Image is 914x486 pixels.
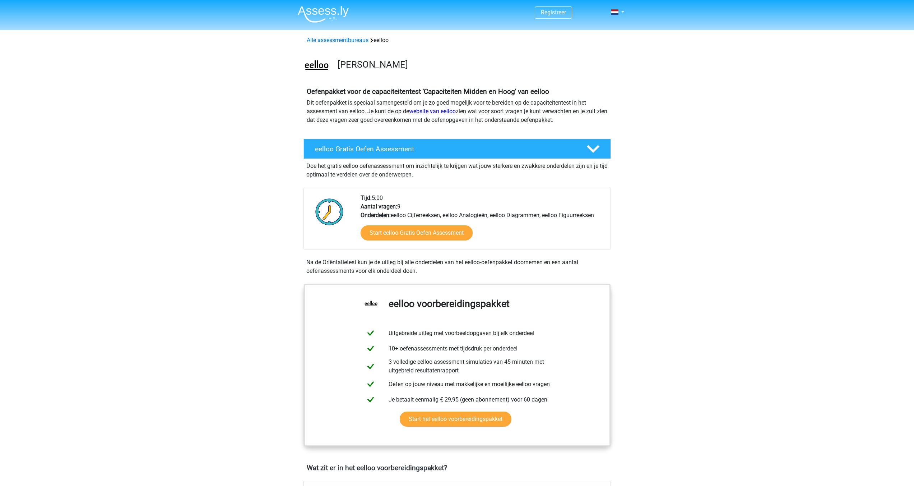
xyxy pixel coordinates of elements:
b: Onderdelen: [361,212,391,219]
h4: Wat zit er in het eelloo voorbereidingspakket? [307,464,608,472]
a: Alle assessmentbureaus [307,37,368,43]
a: website van eelloo [409,108,456,115]
div: Doe het gratis eelloo oefenassessment om inzichtelijk te krijgen wat jouw sterkere en zwakkere on... [303,159,611,179]
h4: eelloo Gratis Oefen Assessment [315,145,575,153]
div: eelloo [304,36,611,45]
b: Tijd: [361,194,372,201]
p: Dit oefenpakket is speciaal samengesteld om je zo goed mogelijk voor te bereiden op de capaciteit... [307,98,608,124]
a: Registreer [541,9,566,16]
img: Klok [311,194,348,230]
img: eelloo.png [304,53,329,79]
a: Start eelloo Gratis Oefen Assessment [361,225,473,240]
a: eelloo Gratis Oefen Assessment [301,139,614,159]
b: Oefenpakket voor de capaciteitentest 'Capaciteiten Midden en Hoog' van eelloo [307,87,549,96]
div: Na de Oriëntatietest kun je de uitleg bij alle onderdelen van het eelloo-oefenpakket doornemen en... [303,258,611,275]
h3: [PERSON_NAME] [338,59,605,70]
b: Aantal vragen: [361,203,397,210]
img: Assessly [298,6,349,23]
div: 5:00 9 eelloo Cijferreeksen, eelloo Analogieën, eelloo Diagrammen, eelloo Figuurreeksen [355,194,610,249]
a: Start het eelloo voorbereidingspakket [400,412,511,427]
